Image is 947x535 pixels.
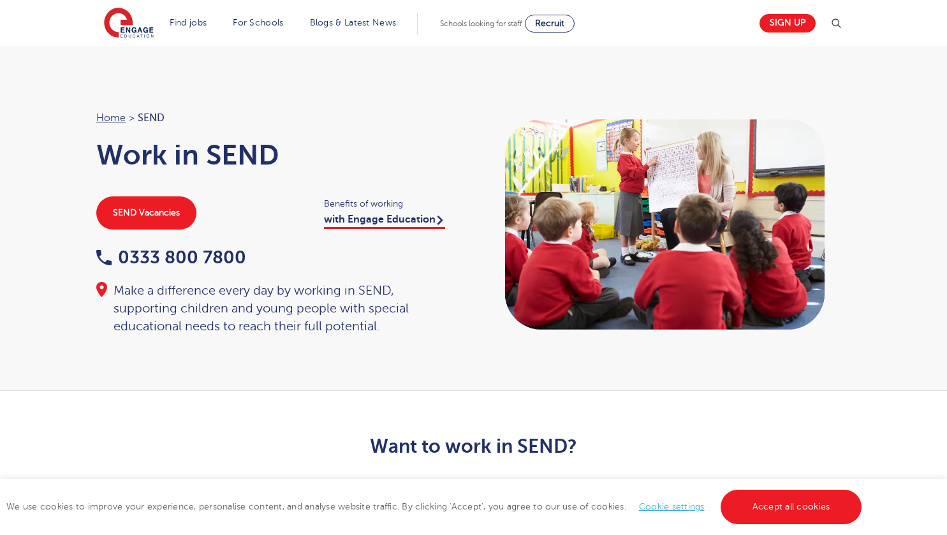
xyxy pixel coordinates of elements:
[639,502,705,511] a: Cookie settings
[233,18,283,27] a: For Schools
[96,110,461,126] nav: breadcrumb
[96,282,461,335] div: Make a difference every day by working in SEND, supporting children and young people with special...
[96,112,126,124] a: Home
[96,139,461,171] h1: Work in SEND
[129,112,135,124] span: >
[721,490,862,524] a: Accept all cookies
[138,110,165,126] span: SEND
[161,436,786,457] h2: Want to work in SEND?
[440,19,522,28] span: Schools looking for staff
[96,247,246,267] a: 0333 800 7800
[324,196,461,211] span: Benefits of working
[104,8,154,40] img: Engage Education
[324,214,445,229] a: with Engage Education
[170,18,207,27] a: Find jobs
[310,18,397,27] a: Blogs & Latest News
[96,196,196,230] a: SEND Vacancies
[6,502,865,511] span: We use cookies to improve your experience, personalise content, and analyse website traffic. By c...
[760,14,816,33] a: Sign up
[535,18,564,28] span: Recruit
[525,15,575,33] a: Recruit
